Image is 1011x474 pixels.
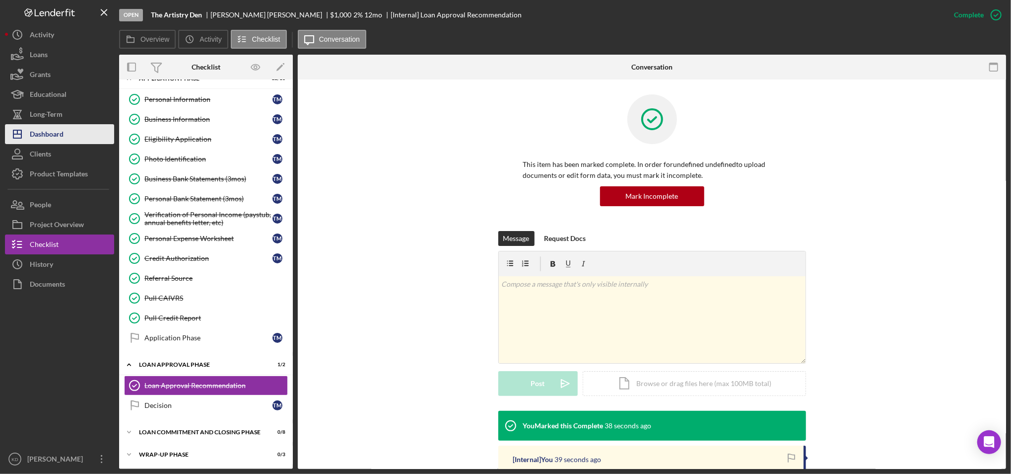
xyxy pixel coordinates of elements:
[252,35,280,43] label: Checklist
[272,253,282,263] div: T M
[210,11,331,19] div: [PERSON_NAME] [PERSON_NAME]
[124,395,288,415] a: DecisionTM
[5,144,114,164] button: Clients
[124,109,288,129] a: Business InformationTM
[498,231,535,246] button: Message
[119,30,176,49] button: Overview
[144,155,272,163] div: Photo Identification
[5,164,114,184] button: Product Templates
[631,63,673,71] div: Conversation
[139,452,261,458] div: Wrap-Up Phase
[272,154,282,164] div: T M
[124,189,288,209] a: Personal Bank Statement (3mos)TM
[11,457,18,462] text: KD
[30,235,59,257] div: Checklist
[30,84,67,107] div: Educational
[5,45,114,65] button: Loans
[144,334,272,342] div: Application Phase
[944,5,1006,25] button: Complete
[30,65,51,87] div: Grants
[5,124,114,144] button: Dashboard
[144,235,272,242] div: Personal Expense Worksheet
[139,429,261,435] div: Loan Commitment and Closing Phase
[5,215,114,235] button: Project Overview
[5,104,114,124] button: Long-Term
[124,209,288,229] a: Verification of Personal Income (paystub, annual benefits letter, etc)TM
[539,231,591,246] button: Request Docs
[124,308,288,328] a: Pull Credit Report
[555,456,602,464] time: 2025-10-01 16:59
[119,9,143,21] div: Open
[144,254,272,262] div: Credit Authorization
[5,274,114,294] button: Documents
[353,11,363,19] div: 2 %
[268,362,285,368] div: 1 / 2
[954,5,984,25] div: Complete
[605,422,652,430] time: 2025-10-01 16:59
[124,149,288,169] a: Photo IdentificationTM
[513,456,553,464] div: [Internal] You
[144,274,287,282] div: Referral Source
[124,248,288,268] a: Credit AuthorizationTM
[140,35,169,43] label: Overview
[144,175,272,183] div: Business Bank Statements (3mos)
[600,186,704,206] button: Mark Incomplete
[5,195,114,215] button: People
[124,229,288,248] a: Personal Expense WorksheetTM
[124,129,288,149] a: Eligibility ApplicationTM
[30,215,84,237] div: Project Overview
[144,135,272,143] div: Eligibility Application
[144,294,287,302] div: Pull CAIVRS
[531,371,545,396] div: Post
[272,333,282,343] div: T M
[124,376,288,395] a: Loan Approval Recommendation
[5,25,114,45] button: Activity
[144,211,272,227] div: Verification of Personal Income (paystub, annual benefits letter, etc)
[5,449,114,469] button: KD[PERSON_NAME]
[144,95,272,103] div: Personal Information
[626,186,678,206] div: Mark Incomplete
[5,235,114,254] button: Checklist
[30,25,54,47] div: Activity
[364,11,382,19] div: 12 mo
[25,449,89,472] div: [PERSON_NAME]
[523,422,604,430] div: You Marked this Complete
[272,174,282,184] div: T M
[30,164,88,186] div: Product Templates
[5,84,114,104] button: Educational
[5,65,114,84] button: Grants
[144,115,272,123] div: Business Information
[200,35,221,43] label: Activity
[272,194,282,204] div: T M
[30,124,64,147] div: Dashboard
[124,288,288,308] a: Pull CAIVRS
[151,11,202,19] b: The Artistry Den
[5,254,114,274] button: History
[124,328,288,348] a: Application PhaseTM
[391,11,522,19] div: [Internal] Loan Approval Recommendation
[144,195,272,203] div: Personal Bank Statement (3mos)
[30,254,53,277] div: History
[272,134,282,144] div: T M
[498,371,578,396] button: Post
[30,104,63,127] div: Long-Term
[272,114,282,124] div: T M
[30,195,51,217] div: People
[268,429,285,435] div: 0 / 8
[544,231,586,246] div: Request Docs
[523,159,781,181] p: This item has been marked complete. In order for undefined undefined to upload documents or edit ...
[124,169,288,189] a: Business Bank Statements (3mos)TM
[977,430,1001,454] div: Open Intercom Messenger
[139,362,261,368] div: Loan Approval Phase
[30,274,65,297] div: Documents
[272,234,282,243] div: T M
